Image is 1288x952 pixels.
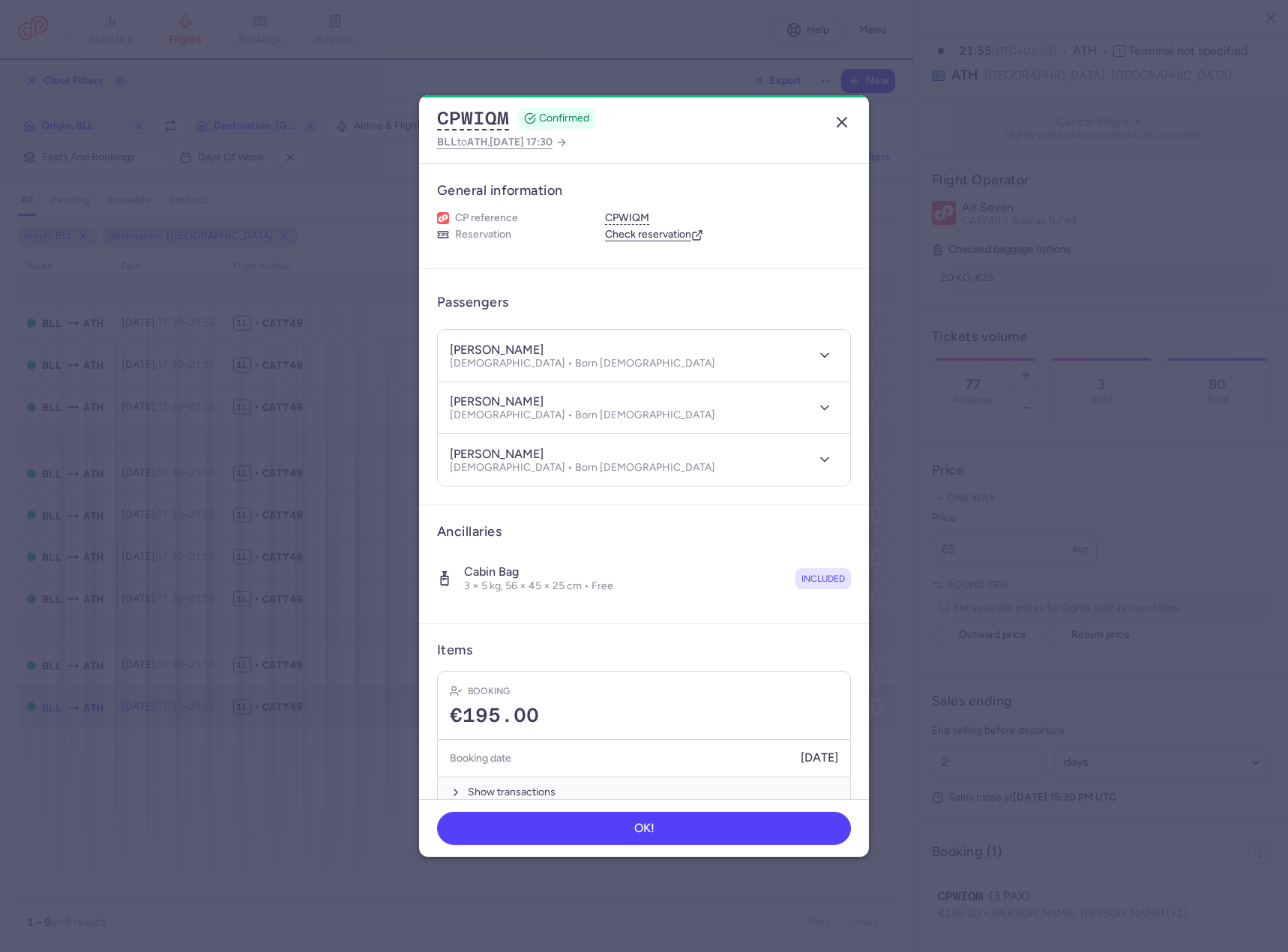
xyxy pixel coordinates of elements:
[464,579,613,593] p: 3 × 5 kg, 56 × 45 × 25 cm • Free
[801,571,845,586] span: included
[438,672,850,740] div: Booking€195.00
[450,409,715,421] p: [DEMOGRAPHIC_DATA] • Born [DEMOGRAPHIC_DATA]
[634,822,654,835] span: OK!
[464,564,613,579] h4: Cabin bag
[437,812,851,845] button: OK!
[437,212,449,224] figure: 1L airline logo
[437,182,851,199] h3: General information
[467,136,487,148] span: ATH
[437,136,457,148] span: BLL
[450,749,511,768] h5: Booking date
[539,111,589,126] span: CONFIRMED
[437,294,509,311] h3: Passengers
[450,343,544,358] h4: [PERSON_NAME]
[468,684,510,699] h4: Booking
[455,211,518,225] span: CP reference
[450,462,715,474] p: [DEMOGRAPHIC_DATA] • Born [DEMOGRAPHIC_DATA]
[605,211,649,225] button: CPWIQM
[437,107,509,130] button: CPWIQM
[490,136,553,148] span: [DATE] 17:30
[605,228,703,241] a: Check reservation
[455,228,511,241] span: Reservation
[438,777,850,807] button: Show transactions
[450,358,715,370] p: [DEMOGRAPHIC_DATA] • Born [DEMOGRAPHIC_DATA]
[437,133,568,151] a: BLLtoATH,[DATE] 17:30
[437,642,472,659] h3: Items
[450,394,544,409] h4: [PERSON_NAME]
[801,751,838,765] span: [DATE]
[450,705,539,727] span: €195.00
[437,523,851,540] h3: Ancillaries
[450,447,544,462] h4: [PERSON_NAME]
[437,133,553,151] span: to ,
